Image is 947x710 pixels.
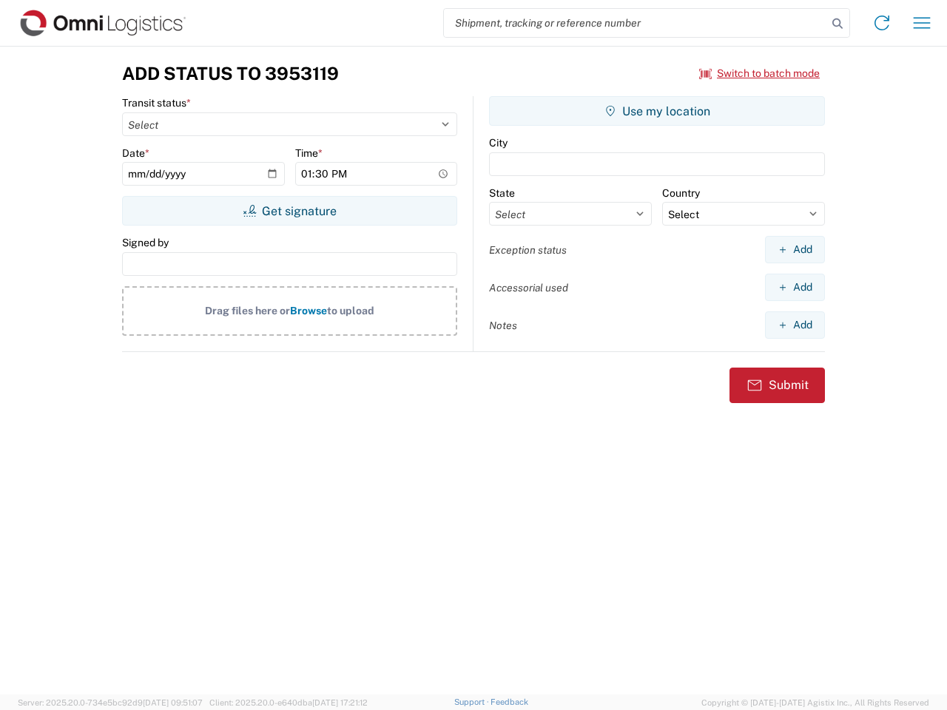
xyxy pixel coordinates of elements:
[122,236,169,249] label: Signed by
[489,281,568,294] label: Accessorial used
[729,368,825,403] button: Submit
[312,698,368,707] span: [DATE] 17:21:12
[662,186,700,200] label: Country
[701,696,929,709] span: Copyright © [DATE]-[DATE] Agistix Inc., All Rights Reserved
[122,96,191,109] label: Transit status
[489,136,508,149] label: City
[489,186,515,200] label: State
[122,196,457,226] button: Get signature
[205,305,290,317] span: Drag files here or
[295,146,323,160] label: Time
[489,243,567,257] label: Exception status
[765,236,825,263] button: Add
[327,305,374,317] span: to upload
[122,63,339,84] h3: Add Status to 3953119
[444,9,827,37] input: Shipment, tracking or reference number
[454,697,491,706] a: Support
[765,311,825,339] button: Add
[18,698,203,707] span: Server: 2025.20.0-734e5bc92d9
[122,146,149,160] label: Date
[489,319,517,332] label: Notes
[699,61,820,86] button: Switch to batch mode
[491,697,528,706] a: Feedback
[765,274,825,301] button: Add
[290,305,327,317] span: Browse
[209,698,368,707] span: Client: 2025.20.0-e640dba
[143,698,203,707] span: [DATE] 09:51:07
[489,96,825,126] button: Use my location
